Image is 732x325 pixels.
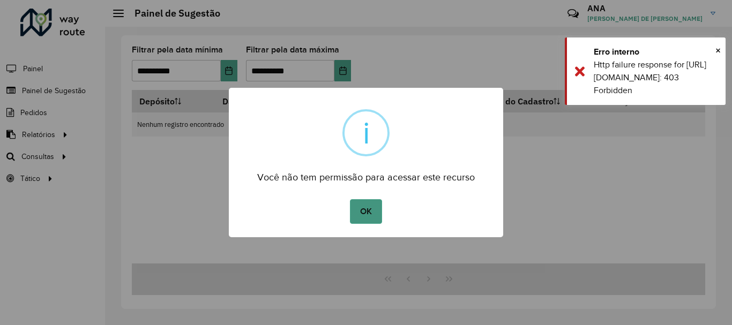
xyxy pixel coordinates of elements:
button: OK [350,199,382,224]
button: Close [715,42,721,58]
div: Você não tem permissão para acessar este recurso [229,162,503,186]
div: Http failure response for [URL][DOMAIN_NAME]: 403 Forbidden [594,58,718,97]
span: × [715,44,721,56]
div: Erro interno [594,46,718,58]
div: i [363,111,370,154]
